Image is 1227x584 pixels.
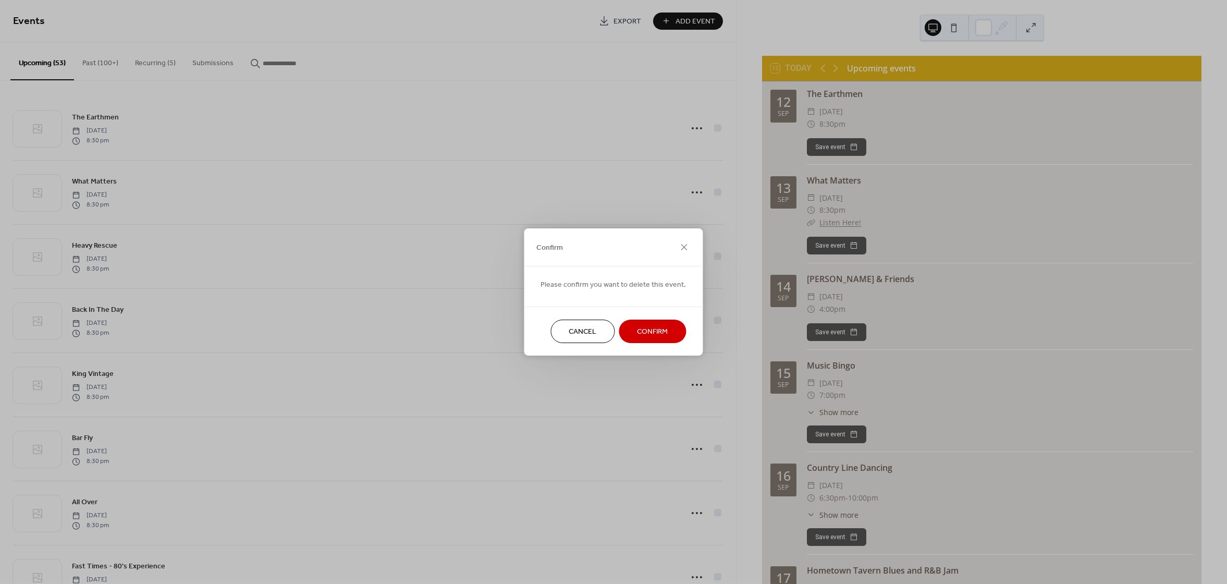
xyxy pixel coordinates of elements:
[637,327,668,338] span: Confirm
[537,242,563,253] span: Confirm
[569,327,597,338] span: Cancel
[551,320,615,343] button: Cancel
[619,320,686,343] button: Confirm
[541,280,686,291] span: Please confirm you want to delete this event.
